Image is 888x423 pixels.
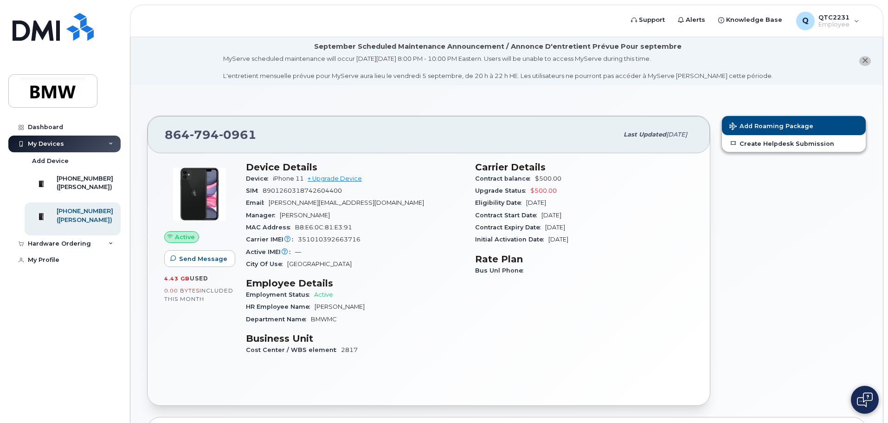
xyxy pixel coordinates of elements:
[298,236,360,243] span: 351010392663716
[530,187,557,194] span: $500.00
[164,250,235,267] button: Send Message
[295,248,301,255] span: —
[624,131,666,138] span: Last updated
[475,187,530,194] span: Upgrade Status
[475,224,545,231] span: Contract Expiry Date
[545,224,565,231] span: [DATE]
[246,236,298,243] span: Carrier IMEI
[223,54,773,80] div: MyServe scheduled maintenance will occur [DATE][DATE] 8:00 PM - 10:00 PM Eastern. Users will be u...
[246,162,464,173] h3: Device Details
[164,287,233,302] span: included this month
[179,254,227,263] span: Send Message
[729,123,813,131] span: Add Roaming Package
[722,116,866,135] button: Add Roaming Package
[263,187,342,194] span: 8901260318742604400
[175,233,195,241] span: Active
[164,287,199,294] span: 0.00 Bytes
[246,212,280,219] span: Manager
[475,199,526,206] span: Eligibility Date
[280,212,330,219] span: [PERSON_NAME]
[246,187,263,194] span: SIM
[722,135,866,152] a: Create Helpdesk Submission
[246,224,295,231] span: MAC Address
[246,278,464,289] h3: Employee Details
[165,128,257,142] span: 864
[295,224,352,231] span: B8:E6:0C:81:E3:91
[308,175,362,182] a: + Upgrade Device
[246,346,341,353] span: Cost Center / WBS element
[273,175,304,182] span: iPhone 11
[859,56,871,66] button: close notification
[246,333,464,344] h3: Business Unit
[311,316,337,323] span: BMWMC
[314,42,682,52] div: September Scheduled Maintenance Announcement / Annonce D'entretient Prévue Pour septembre
[246,175,273,182] span: Device
[475,212,541,219] span: Contract Start Date
[246,260,287,267] span: City Of Use
[526,199,546,206] span: [DATE]
[857,392,873,407] img: Open chat
[541,212,561,219] span: [DATE]
[475,162,693,173] h3: Carrier Details
[341,346,358,353] span: 2817
[246,248,295,255] span: Active IMEI
[219,128,257,142] span: 0961
[172,166,227,222] img: iPhone_11.jpg
[475,254,693,265] h3: Rate Plan
[190,128,219,142] span: 794
[287,260,352,267] span: [GEOGRAPHIC_DATA]
[269,199,424,206] span: [PERSON_NAME][EMAIL_ADDRESS][DOMAIN_NAME]
[246,199,269,206] span: Email
[246,316,311,323] span: Department Name
[535,175,561,182] span: $500.00
[475,236,548,243] span: Initial Activation Date
[314,291,333,298] span: Active
[190,275,208,282] span: used
[548,236,568,243] span: [DATE]
[164,275,190,282] span: 4.43 GB
[475,267,528,274] span: Bus Unl Phone
[246,291,314,298] span: Employment Status
[666,131,687,138] span: [DATE]
[246,303,315,310] span: HR Employee Name
[475,175,535,182] span: Contract balance
[315,303,365,310] span: [PERSON_NAME]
